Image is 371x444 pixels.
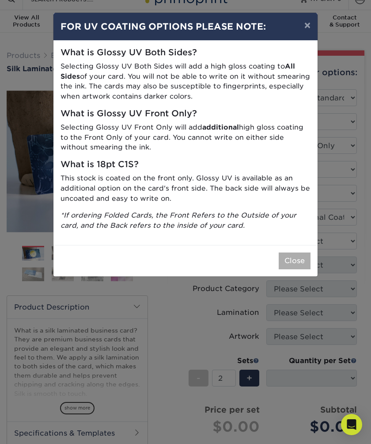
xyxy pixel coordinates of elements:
[279,253,310,269] button: Close
[61,160,310,170] h5: What is 18pt C1S?
[61,20,310,33] h4: FOR UV COATING OPTIONS PLEASE NOTE:
[61,211,296,230] i: *If ordering Folded Cards, the Front Refers to the Outside of your card, and the Back refers to t...
[61,48,310,58] h5: What is Glossy UV Both Sides?
[61,122,310,153] p: Selecting Glossy UV Front Only will add high gloss coating to the Front Only of your card. You ca...
[61,109,310,119] h5: What is Glossy UV Front Only?
[341,414,362,435] div: Open Intercom Messenger
[61,61,310,102] p: Selecting Glossy UV Both Sides will add a high gloss coating to of your card. You will not be abl...
[61,173,310,203] p: This stock is coated on the front only. Glossy UV is available as an additional option on the car...
[202,123,239,131] strong: additional
[297,13,318,38] button: ×
[61,62,295,80] strong: All Sides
